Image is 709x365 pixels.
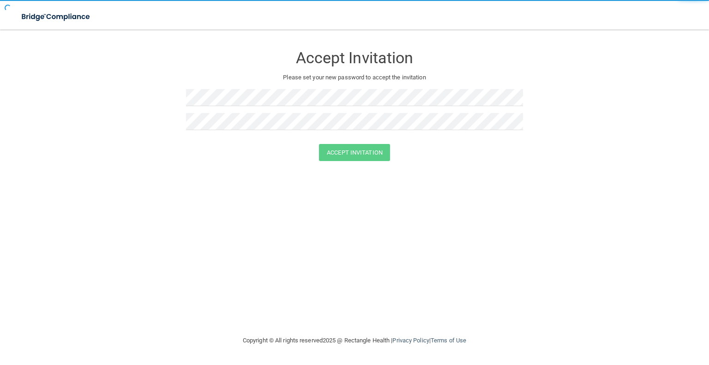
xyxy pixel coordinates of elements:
[431,337,466,344] a: Terms of Use
[193,72,516,83] p: Please set your new password to accept the invitation
[186,49,523,66] h3: Accept Invitation
[392,337,429,344] a: Privacy Policy
[186,326,523,355] div: Copyright © All rights reserved 2025 @ Rectangle Health | |
[14,7,99,26] img: bridge_compliance_login_screen.278c3ca4.svg
[319,144,390,161] button: Accept Invitation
